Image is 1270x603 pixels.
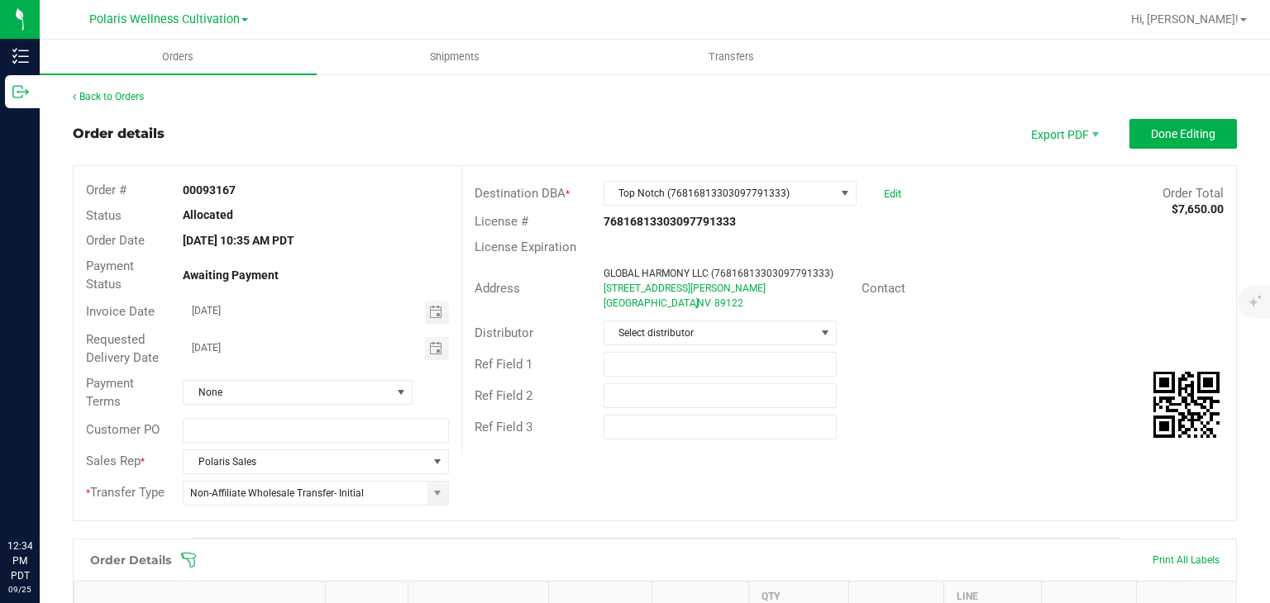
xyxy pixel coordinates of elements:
[86,304,155,319] span: Invoice Date
[425,301,449,324] span: Toggle calendar
[86,208,122,223] span: Status
[604,321,815,344] span: Select distributor
[604,268,833,279] span: GLOBAL HARMONY LLC (76816813303097791333)
[183,208,233,221] strong: Allocated
[408,50,502,64] span: Shipments
[686,50,776,64] span: Transfers
[7,583,32,596] p: 09/25
[7,539,32,583] p: 12:34 PM PDT
[695,297,697,309] span: ,
[12,48,29,64] inline-svg: Inventory
[317,40,594,74] a: Shipments
[714,297,743,309] span: 89122
[183,183,236,197] strong: 00093167
[86,233,145,248] span: Order Date
[86,376,134,410] span: Payment Terms
[475,281,520,296] span: Address
[49,468,69,488] iframe: Resource center unread badge
[604,297,699,309] span: [GEOGRAPHIC_DATA]
[475,388,532,403] span: Ref Field 2
[1129,119,1237,149] button: Done Editing
[1131,12,1239,26] span: Hi, [PERSON_NAME]!
[862,281,905,296] span: Contact
[475,325,533,340] span: Distributor
[1014,119,1113,149] li: Export PDF
[604,182,835,205] span: Top Notch (76816813303097791333)
[86,422,160,437] span: Customer PO
[86,332,159,366] span: Requested Delivery Date
[604,215,736,228] strong: 76816813303097791333
[475,240,576,254] span: License Expiration
[12,83,29,100] inline-svg: Outbound
[183,268,279,282] strong: Awaiting Payment
[73,91,144,102] a: Back to Orders
[475,357,532,372] span: Ref Field 1
[475,420,532,434] span: Ref Field 3
[1153,372,1220,438] qrcode: 00093167
[183,234,294,247] strong: [DATE] 10:35 AM PDT
[1153,372,1220,438] img: Scan me!
[140,50,216,64] span: Orders
[884,188,901,200] a: Edit
[89,12,240,26] span: Polaris Wellness Cultivation
[184,450,427,473] span: Polaris Sales
[1163,186,1224,201] span: Order Total
[86,183,127,197] span: Order #
[86,259,134,292] span: Payment Status
[90,553,171,567] h1: Order Details
[73,124,165,144] div: Order details
[594,40,871,74] a: Transfers
[425,337,449,360] span: Toggle calendar
[1151,127,1215,140] span: Done Editing
[17,471,66,520] iframe: Resource center
[697,297,711,309] span: NV
[184,381,391,404] span: None
[86,485,165,500] span: Transfer Type
[86,453,141,468] span: Sales Rep
[475,214,528,229] span: License #
[40,40,317,74] a: Orders
[475,186,566,201] span: Destination DBA
[1172,202,1224,216] strong: $7,650.00
[604,283,766,294] span: [STREET_ADDRESS][PERSON_NAME]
